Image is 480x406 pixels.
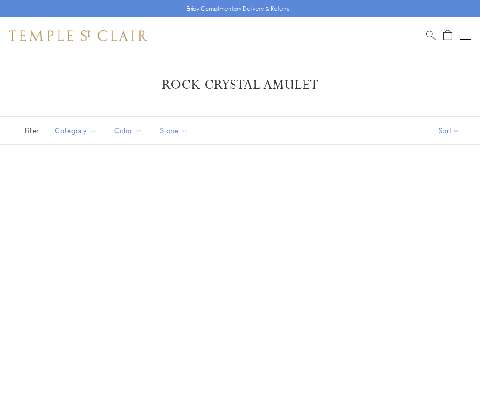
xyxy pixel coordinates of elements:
[110,125,149,136] span: Color
[48,120,103,141] button: Category
[426,30,436,41] a: Search
[443,30,452,41] a: Open Shopping Bag
[460,30,471,41] button: Open navigation
[107,120,149,141] button: Color
[155,125,195,136] span: Stone
[153,120,195,141] button: Stone
[418,117,480,144] button: Show sort by
[23,77,457,93] h1: Rock Crystal Amulet
[9,30,147,41] img: Temple St. Clair
[186,4,290,13] p: Enjoy Complimentary Delivery & Returns
[50,125,103,136] span: Category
